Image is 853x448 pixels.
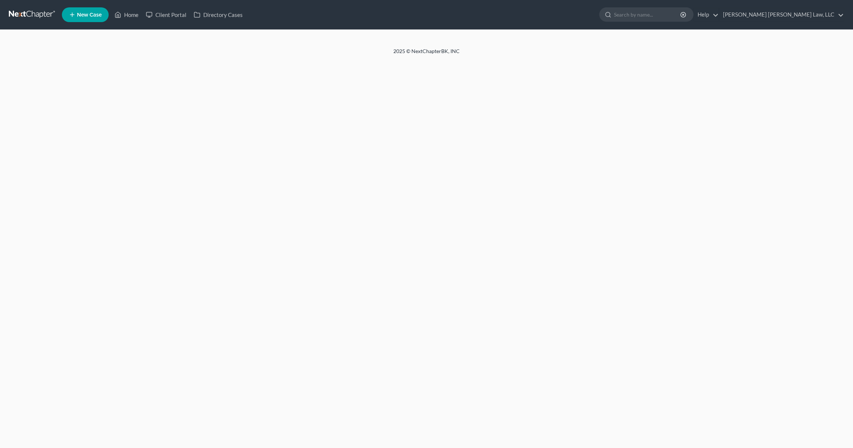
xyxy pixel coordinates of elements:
input: Search by name... [614,8,681,21]
a: Help [694,8,719,21]
span: New Case [77,12,102,18]
a: Home [111,8,142,21]
a: Directory Cases [190,8,246,21]
a: Client Portal [142,8,190,21]
a: [PERSON_NAME] [PERSON_NAME] Law, LLC [719,8,844,21]
div: 2025 © NextChapterBK, INC [217,48,636,61]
